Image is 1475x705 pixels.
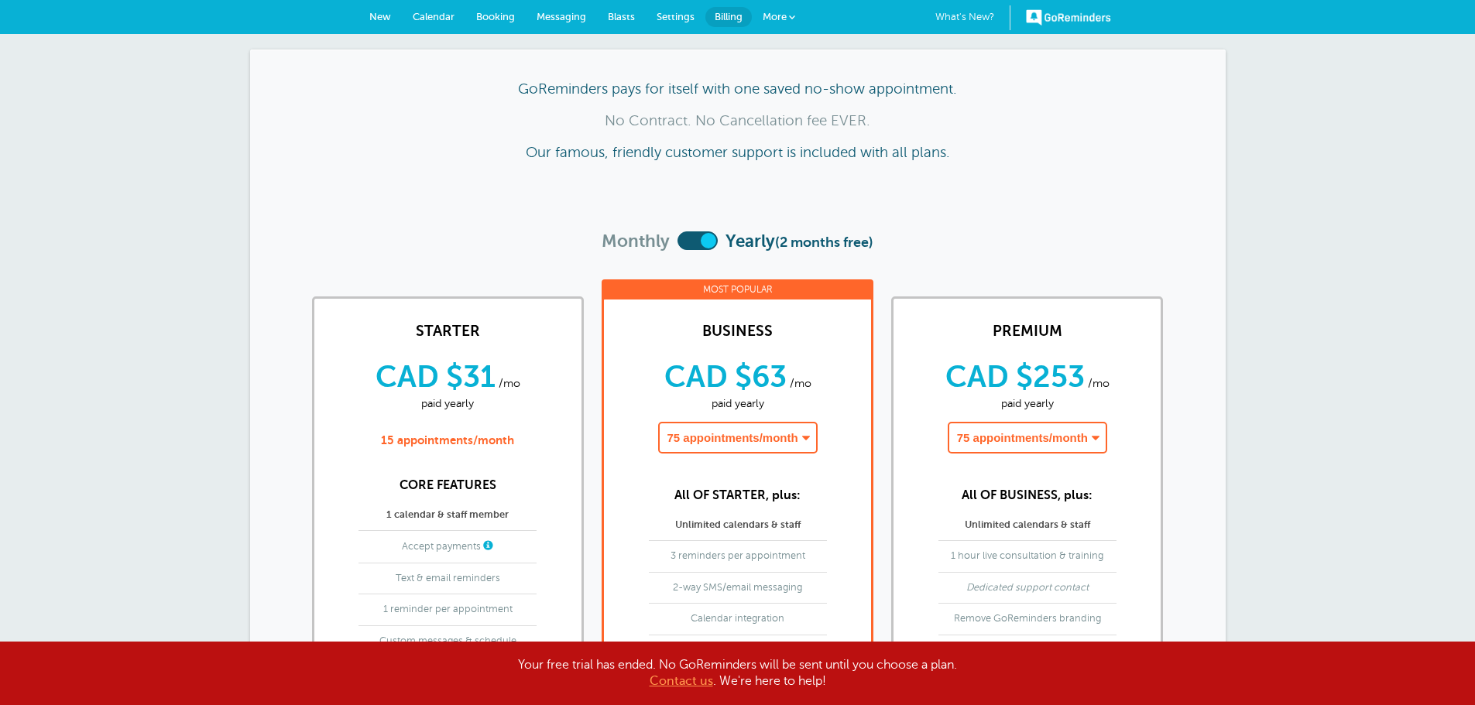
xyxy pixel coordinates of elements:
[376,360,496,394] span: CAD $31
[351,657,1125,690] div: Your free trial has ended. No GoReminders will be sent until you choose a plan. . We're here to h...
[935,5,1010,30] a: What's New?
[322,433,575,447] p: 15 appointments/month
[413,11,455,22] span: Calendar
[386,508,509,520] b: 1 calendar & staff member
[281,80,1195,98] h3: GoReminders pays for itself with one saved no-show appointment.
[358,540,537,563] li: Accept payments
[649,582,827,604] li: 2-way SMS/email messaging
[612,488,864,503] p: All OF STARTER, plus:
[675,518,801,530] b: Unlimited calendars & staff
[476,11,515,22] span: Booking
[715,11,743,22] span: Billing
[608,11,635,22] span: Blasts
[1088,377,1110,389] span: /mo
[602,231,670,265] span: Monthly
[358,604,537,625] li: 1 reminder per appointment
[664,360,787,394] span: CAD $63
[705,7,752,27] a: Billing
[966,582,1089,593] em: Dedicated support contact
[369,11,391,22] span: New
[281,144,1195,161] h3: Our famous, friendly customer support is included with all plans.
[945,360,1085,394] span: CAD $253
[612,322,864,340] h5: BUSINESS
[537,11,586,22] span: Messaging
[322,478,575,493] p: CORE FEATURES
[965,518,1090,530] b: Unlimited calendars & staff
[938,613,1117,635] li: Remove GoReminders branding
[763,11,787,22] span: More
[901,397,1154,410] span: paid yearly
[901,488,1154,503] p: All OF BUSINESS, plus:
[358,635,537,657] li: Custom messages & schedule
[790,377,811,389] span: /mo
[938,550,1117,572] li: 1 hour live consultation & training
[650,674,713,688] a: Contact us
[281,112,1195,129] h3: No Contract. No Cancellation fee EVER.
[499,377,520,389] span: /mo
[649,613,827,635] li: Calendar integration
[703,284,773,295] span: MOST POPULAR
[322,397,575,410] span: paid yearly
[612,397,864,410] span: paid yearly
[725,231,873,265] span: Yearly
[657,11,695,22] span: Settings
[358,573,537,594] li: Text & email reminders
[322,322,575,340] h5: STARTER
[901,322,1154,340] h5: PREMIUM
[649,550,827,572] li: 3 reminders per appointment
[775,234,873,250] small: (2 months free)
